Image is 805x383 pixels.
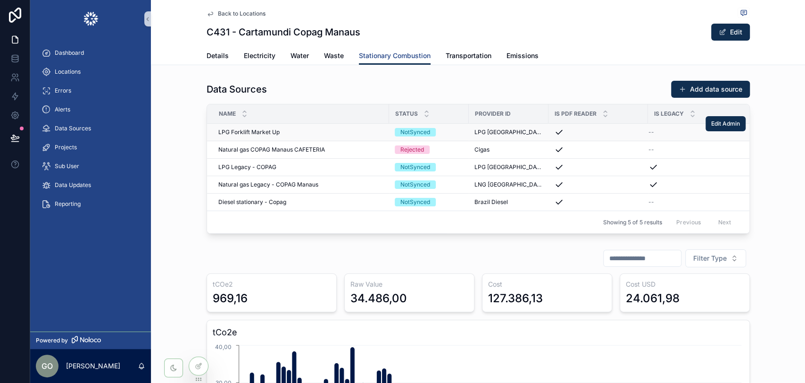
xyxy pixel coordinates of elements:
span: Reporting [55,200,81,208]
button: Select Button [685,249,746,267]
a: Electricity [244,47,275,66]
h3: tCo2e [213,326,744,339]
div: NotSynced [400,180,430,189]
div: NotSynced [400,128,430,136]
h1: C431 - Cartamundi Copag Manaus [207,26,360,39]
span: Natural gas Legacy - COPAG Manaus [218,181,318,188]
span: Details [207,51,229,60]
span: Sub User [55,162,79,170]
span: GO [41,360,53,372]
a: Diesel stationary - Copag [218,198,383,206]
a: Rejected [395,145,463,154]
span: Locations [55,68,81,76]
a: Projects [36,139,145,156]
span: Brazil Diesel [474,198,508,206]
span: Filter Type [693,254,727,263]
span: -- [648,198,654,206]
a: Data Updates [36,177,145,194]
span: Transportation [446,51,491,60]
span: Diesel stationary - Copag [218,198,286,206]
a: Details [207,47,229,66]
span: -- [648,128,654,136]
div: Rejected [400,145,424,154]
a: Transportation [446,47,491,66]
a: Locations [36,63,145,80]
a: Stationary Combustion [359,47,431,65]
div: 127.386,13 [488,291,543,306]
a: Cigas [474,146,543,153]
button: Add data source [671,81,750,98]
a: LPG [GEOGRAPHIC_DATA] [474,128,543,136]
span: Powered by [36,337,68,344]
div: 969,16 [213,291,248,306]
span: LPG Legacy - COPAG [218,163,276,171]
span: Provider Id [475,110,511,118]
button: Edit [711,24,750,41]
a: Natural gas COPAG Manaus CAFETERIA [218,146,383,153]
div: 24.061,98 [626,291,680,306]
a: LPG Forklift Market Up [218,128,383,136]
a: NotSynced [395,198,463,206]
a: LPG [GEOGRAPHIC_DATA] [474,163,543,171]
a: Sub User [36,158,145,175]
div: scrollable content [30,38,151,225]
div: 34.486,00 [350,291,407,306]
button: Edit Admin [705,116,746,131]
a: Data Sources [36,120,145,137]
span: Data Sources [55,125,91,132]
a: Reporting [36,196,145,213]
p: [PERSON_NAME] [66,361,120,371]
span: Natural gas COPAG Manaus CAFETERIA [218,146,325,153]
a: Powered by [30,332,151,349]
h3: Cost USD [626,280,744,289]
a: -- [648,198,744,206]
span: Emissions [506,51,539,60]
a: Natural gas Legacy - COPAG Manaus [218,181,383,188]
tspan: 40,00 [215,343,231,350]
span: Stationary Combustion [359,51,431,60]
span: Edit Admin [711,120,740,128]
a: Dashboard [36,44,145,61]
span: Water [290,51,309,60]
span: Back to Locations [218,10,266,17]
h3: tCOe2 [213,280,331,289]
span: Projects [55,144,77,151]
span: Is Legacy [654,110,684,118]
span: Waste [324,51,344,60]
div: NotSynced [400,198,430,206]
a: -- [648,128,744,136]
span: Name [219,110,236,118]
div: NotSynced [400,163,430,171]
h3: Raw Value [350,280,468,289]
a: NotSynced [395,180,463,189]
a: LNG [GEOGRAPHIC_DATA] [474,181,543,188]
a: Waste [324,47,344,66]
span: Showing 5 of 5 results [603,219,662,226]
a: Emissions [506,47,539,66]
h3: Cost [488,280,606,289]
span: Data Updates [55,181,91,189]
h1: Data Sources [207,83,267,96]
span: Cigas [474,146,490,153]
a: Brazil Diesel [474,198,543,206]
span: LPG Forklift Market Up [218,128,280,136]
a: Back to Locations [207,10,266,17]
span: Status [395,110,418,118]
span: Alerts [55,106,70,113]
a: -- [648,146,744,153]
span: Electricity [244,51,275,60]
img: App logo [83,11,99,26]
a: LPG Legacy - COPAG [218,163,383,171]
a: NotSynced [395,128,463,136]
span: Dashboard [55,49,84,57]
span: -- [648,146,654,153]
a: NotSynced [395,163,463,171]
span: Errors [55,87,71,94]
a: Alerts [36,101,145,118]
a: Water [290,47,309,66]
span: Is PDF Reader [555,110,597,118]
